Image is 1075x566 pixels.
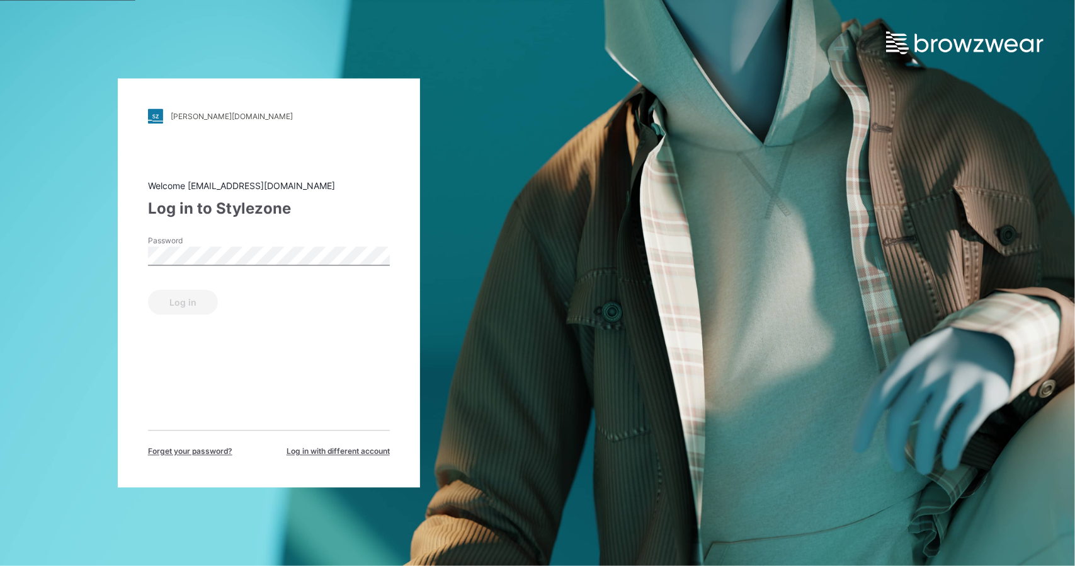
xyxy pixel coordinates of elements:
img: browzwear-logo.e42bd6dac1945053ebaf764b6aa21510.svg [886,32,1044,54]
img: stylezone-logo.562084cfcfab977791bfbf7441f1a819.svg [148,109,163,124]
span: Forget your password? [148,446,232,458]
span: Log in with different account [287,446,390,458]
a: [PERSON_NAME][DOMAIN_NAME] [148,109,390,124]
label: Password [148,236,236,247]
div: Log in to Stylezone [148,198,390,221]
div: [PERSON_NAME][DOMAIN_NAME] [171,112,293,121]
div: Welcome [EMAIL_ADDRESS][DOMAIN_NAME] [148,180,390,193]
